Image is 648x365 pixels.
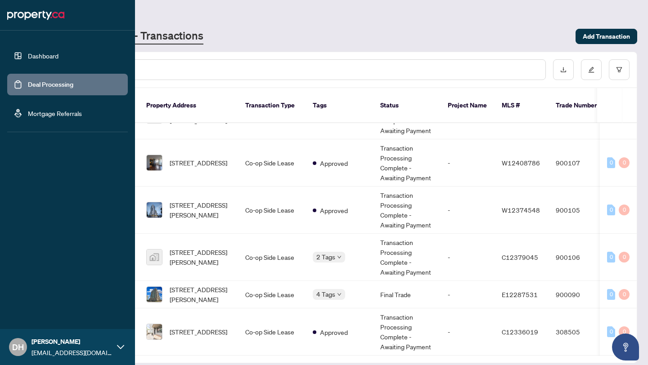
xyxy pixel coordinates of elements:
div: 0 [619,326,630,337]
a: Deal Processing [28,80,73,89]
span: [STREET_ADDRESS][PERSON_NAME] [170,285,231,304]
td: - [441,308,495,356]
span: edit [588,67,594,73]
span: Add Transaction [583,29,630,44]
div: 0 [619,289,630,300]
td: 900090 [549,281,612,308]
a: Mortgage Referrals [28,109,82,117]
span: [PERSON_NAME] [31,337,112,347]
span: download [560,67,567,73]
button: Add Transaction [576,29,637,44]
div: 0 [607,252,615,263]
td: 308505 [549,308,612,356]
span: C12379045 [502,253,538,261]
div: 0 [607,289,615,300]
span: W12408786 [502,159,540,167]
img: thumbnail-img [147,287,162,302]
div: 0 [619,252,630,263]
td: Co-op Side Lease [238,139,306,187]
span: [STREET_ADDRESS] [170,158,227,168]
td: Final Trade [373,281,441,308]
button: Open asap [612,334,639,361]
td: 900106 [549,234,612,281]
span: down [337,255,342,259]
button: download [553,59,574,80]
img: thumbnail-img [147,155,162,170]
td: Transaction Processing Complete - Awaiting Payment [373,187,441,234]
td: Co-op Side Lease [238,308,306,356]
div: 0 [607,157,615,168]
th: Trade Number [549,88,612,123]
td: 900105 [549,187,612,234]
td: - [441,139,495,187]
span: DH [12,341,24,353]
button: filter [609,59,630,80]
img: logo [7,8,64,22]
span: C12336019 [502,328,538,336]
span: 2 Tags [316,252,335,262]
th: Tags [306,88,373,123]
span: Approved [320,158,348,168]
span: [STREET_ADDRESS][PERSON_NAME] [170,247,231,267]
th: Transaction Type [238,88,306,123]
th: Status [373,88,441,123]
td: Co-op Side Lease [238,187,306,234]
td: - [441,187,495,234]
img: thumbnail-img [147,202,162,218]
span: 4 Tags [316,289,335,299]
th: Project Name [441,88,495,123]
span: filter [616,67,622,73]
span: down [337,292,342,297]
td: Transaction Processing Complete - Awaiting Payment [373,234,441,281]
td: Transaction Processing Complete - Awaiting Payment [373,308,441,356]
span: E12287531 [502,290,538,298]
div: 0 [607,205,615,215]
span: Approved [320,327,348,337]
th: MLS # [495,88,549,123]
td: 900107 [549,139,612,187]
div: 0 [619,205,630,215]
div: 0 [607,326,615,337]
a: Dashboard [28,52,58,60]
button: edit [581,59,602,80]
td: Co-op Side Lease [238,281,306,308]
td: Transaction Processing Complete - Awaiting Payment [373,139,441,187]
img: thumbnail-img [147,324,162,339]
span: Approved [320,205,348,215]
th: Property Address [139,88,238,123]
span: [STREET_ADDRESS] [170,327,227,337]
span: [STREET_ADDRESS][PERSON_NAME] [170,200,231,220]
td: Co-op Side Lease [238,234,306,281]
div: 0 [619,157,630,168]
span: W12374548 [502,206,540,214]
td: - [441,281,495,308]
td: - [441,234,495,281]
img: thumbnail-img [147,249,162,265]
span: [EMAIL_ADDRESS][DOMAIN_NAME] [31,347,112,357]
